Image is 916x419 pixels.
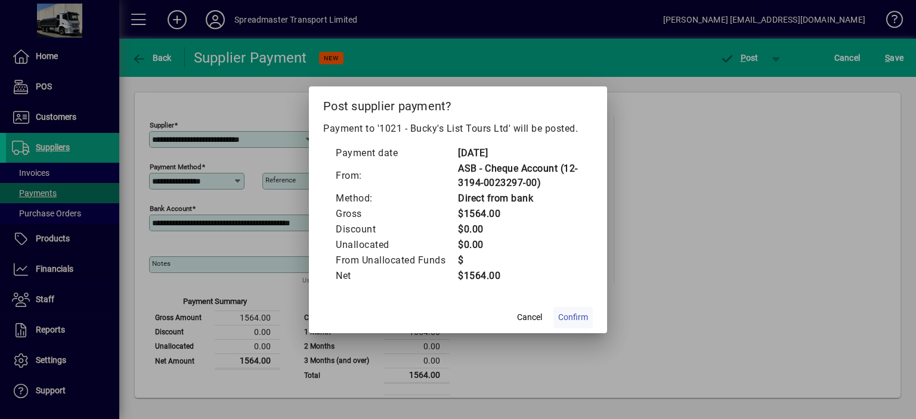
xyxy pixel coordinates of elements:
p: Payment to '1021 - Bucky's List Tours Ltd' will be posted. [323,122,593,136]
td: Net [335,268,457,284]
h2: Post supplier payment? [309,86,607,121]
td: $ [457,253,581,268]
td: Unallocated [335,237,457,253]
td: $0.00 [457,237,581,253]
td: $0.00 [457,222,581,237]
button: Cancel [510,307,549,328]
span: Confirm [558,311,588,324]
td: Payment date [335,145,457,161]
td: $1564.00 [457,268,581,284]
td: Direct from bank [457,191,581,206]
span: Cancel [517,311,542,324]
td: Gross [335,206,457,222]
td: ASB - Cheque Account (12-3194-0023297-00) [457,161,581,191]
td: From Unallocated Funds [335,253,457,268]
td: [DATE] [457,145,581,161]
button: Confirm [553,307,593,328]
td: Discount [335,222,457,237]
td: Method: [335,191,457,206]
td: $1564.00 [457,206,581,222]
td: From: [335,161,457,191]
